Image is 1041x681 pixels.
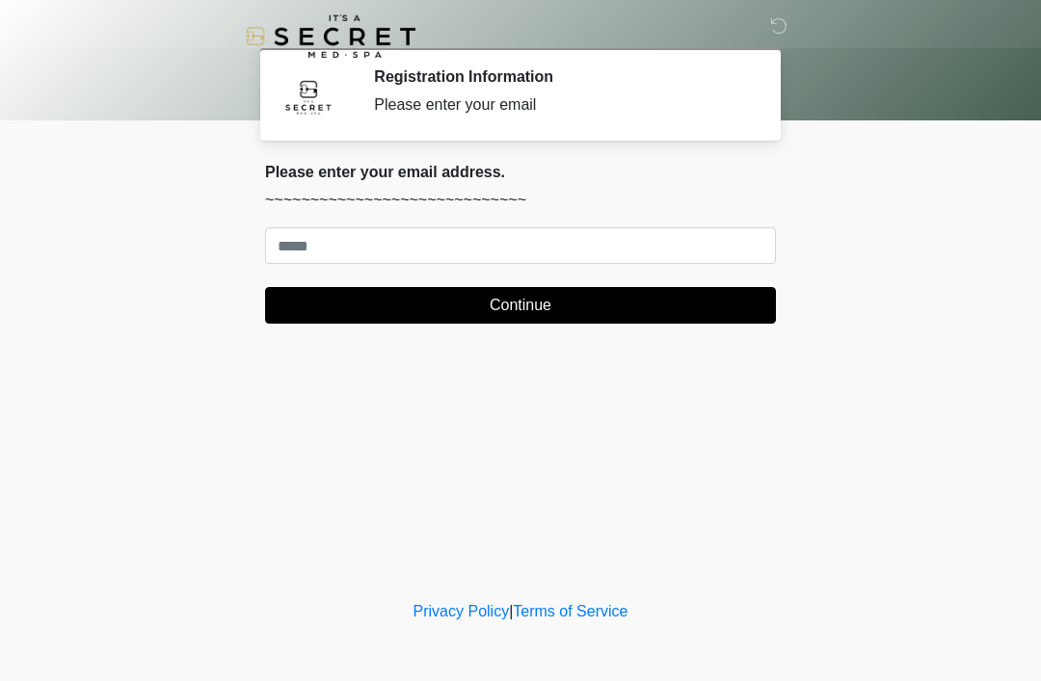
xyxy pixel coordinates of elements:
[280,67,337,125] img: Agent Avatar
[513,603,627,619] a: Terms of Service
[265,163,776,181] h2: Please enter your email address.
[246,14,415,58] img: It's A Secret Med Spa Logo
[265,287,776,324] button: Continue
[509,603,513,619] a: |
[374,93,747,117] div: Please enter your email
[414,603,510,619] a: Privacy Policy
[265,189,776,212] p: ~~~~~~~~~~~~~~~~~~~~~~~~~~~~~
[374,67,747,86] h2: Registration Information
